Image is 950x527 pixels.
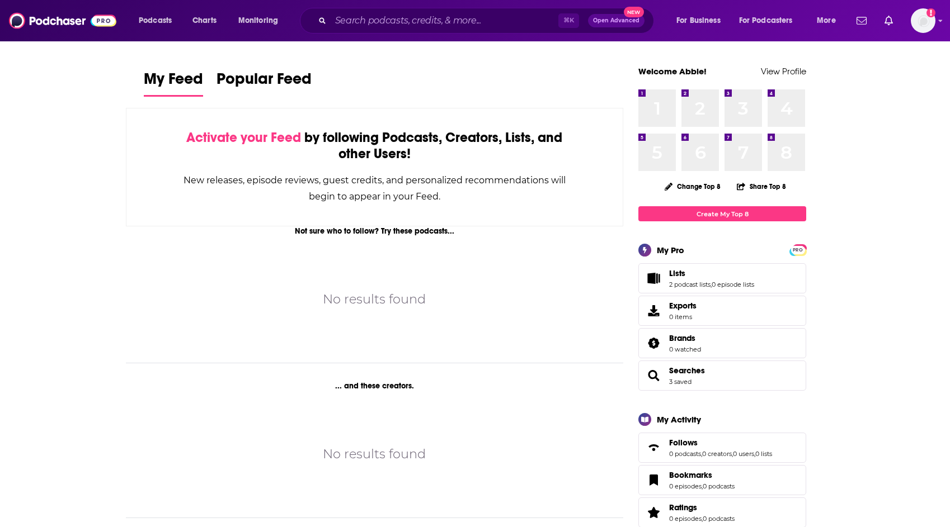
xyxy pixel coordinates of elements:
span: , [702,515,703,523]
span: , [702,482,703,490]
span: More [817,13,836,29]
div: No results found [323,444,426,464]
span: ⌘ K [558,13,579,28]
span: Ratings [669,502,697,512]
span: Podcasts [139,13,172,29]
span: My Feed [144,69,203,95]
a: 3 saved [669,378,692,386]
a: 0 episodes [669,515,702,523]
a: Bookmarks [642,472,665,488]
button: open menu [131,12,186,30]
a: Ratings [642,505,665,520]
a: 0 episodes [669,482,702,490]
span: , [754,450,755,458]
a: 0 podcasts [703,515,735,523]
a: Brands [669,333,701,343]
a: Popular Feed [217,69,312,97]
span: Exports [669,301,697,311]
button: open menu [669,12,735,30]
span: New [624,7,644,17]
a: Follows [642,440,665,455]
button: Open AdvancedNew [588,14,645,27]
a: Lists [642,270,665,286]
img: Podchaser - Follow, Share and Rate Podcasts [9,10,116,31]
img: User Profile [911,8,935,33]
span: Brands [669,333,695,343]
a: 0 podcasts [703,482,735,490]
svg: Add a profile image [927,8,935,17]
a: Brands [642,335,665,351]
span: Follows [669,438,698,448]
span: 0 items [669,313,697,321]
a: Lists [669,268,754,278]
span: Searches [638,360,806,391]
div: New releases, episode reviews, guest credits, and personalized recommendations will begin to appe... [182,172,567,205]
a: 0 watched [669,345,701,353]
span: Bookmarks [638,465,806,495]
a: Searches [642,368,665,383]
a: My Feed [144,69,203,97]
a: Bookmarks [669,470,735,480]
span: Follows [638,433,806,463]
a: Show notifications dropdown [880,11,897,30]
span: Lists [638,263,806,293]
div: by following Podcasts, Creators, Lists, and other Users! [182,130,567,162]
a: 0 podcasts [669,450,701,458]
a: Exports [638,296,806,326]
span: Logged in as abbie.hatfield [911,8,935,33]
span: Activate your Feed [186,129,301,146]
a: Ratings [669,502,735,512]
a: Show notifications dropdown [852,11,871,30]
button: Share Top 8 [736,175,787,197]
span: Popular Feed [217,69,312,95]
span: Open Advanced [593,18,639,23]
div: My Activity [657,414,701,425]
a: Searches [669,365,705,376]
span: , [732,450,733,458]
button: open menu [809,12,850,30]
button: open menu [732,12,809,30]
a: 0 episode lists [712,281,754,288]
a: 0 lists [755,450,772,458]
div: ... and these creators. [126,381,623,391]
a: View Profile [761,66,806,77]
span: For Podcasters [739,13,793,29]
span: Charts [192,13,217,29]
button: open menu [231,12,293,30]
div: Not sure who to follow? Try these podcasts... [126,226,623,236]
a: Welcome Abbie! [638,66,707,77]
span: Brands [638,328,806,358]
a: Create My Top 8 [638,206,806,221]
span: , [711,281,712,288]
span: Exports [642,303,665,319]
div: My Pro [657,245,684,255]
a: 0 creators [702,450,732,458]
input: Search podcasts, credits, & more... [331,12,558,30]
span: Bookmarks [669,470,712,480]
div: Search podcasts, credits, & more... [311,8,665,34]
a: Charts [185,12,223,30]
div: No results found [323,289,426,309]
span: Lists [669,268,685,278]
a: Follows [669,438,772,448]
a: 2 podcast lists [669,281,711,288]
span: , [701,450,702,458]
button: Change Top 8 [658,179,727,193]
span: For Business [676,13,721,29]
a: 0 users [733,450,754,458]
a: PRO [791,245,805,254]
button: Show profile menu [911,8,935,33]
span: Monitoring [238,13,278,29]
